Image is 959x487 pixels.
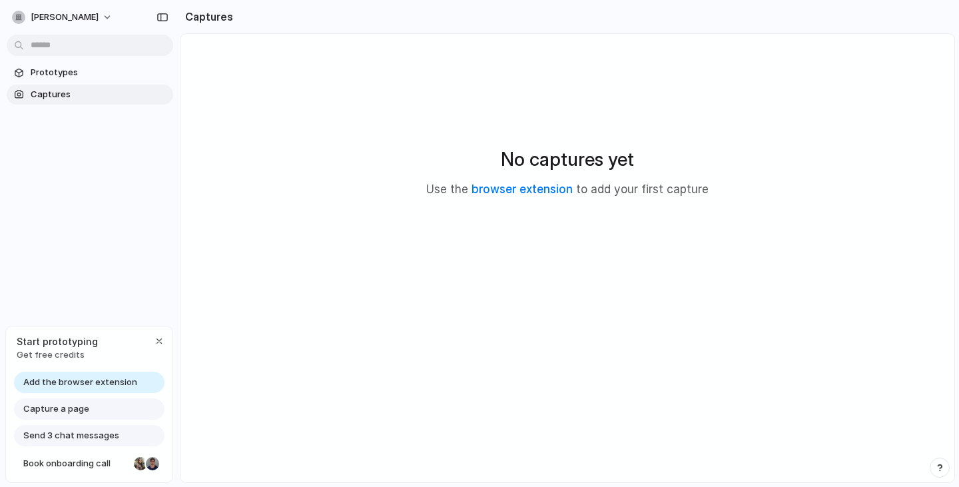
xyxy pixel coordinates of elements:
[501,145,634,173] h2: No captures yet
[133,456,149,472] div: Nicole Kubica
[31,66,168,79] span: Prototypes
[7,63,173,83] a: Prototypes
[14,372,164,393] a: Add the browser extension
[7,7,119,28] button: [PERSON_NAME]
[180,9,233,25] h2: Captures
[14,453,164,474] a: Book onboarding call
[7,85,173,105] a: Captures
[23,457,129,470] span: Book onboarding call
[17,334,98,348] span: Start prototyping
[17,348,98,362] span: Get free credits
[31,11,99,24] span: [PERSON_NAME]
[23,376,137,389] span: Add the browser extension
[23,429,119,442] span: Send 3 chat messages
[472,183,573,196] a: browser extension
[31,88,168,101] span: Captures
[23,402,89,416] span: Capture a page
[426,181,709,199] p: Use the to add your first capture
[145,456,160,472] div: Christian Iacullo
